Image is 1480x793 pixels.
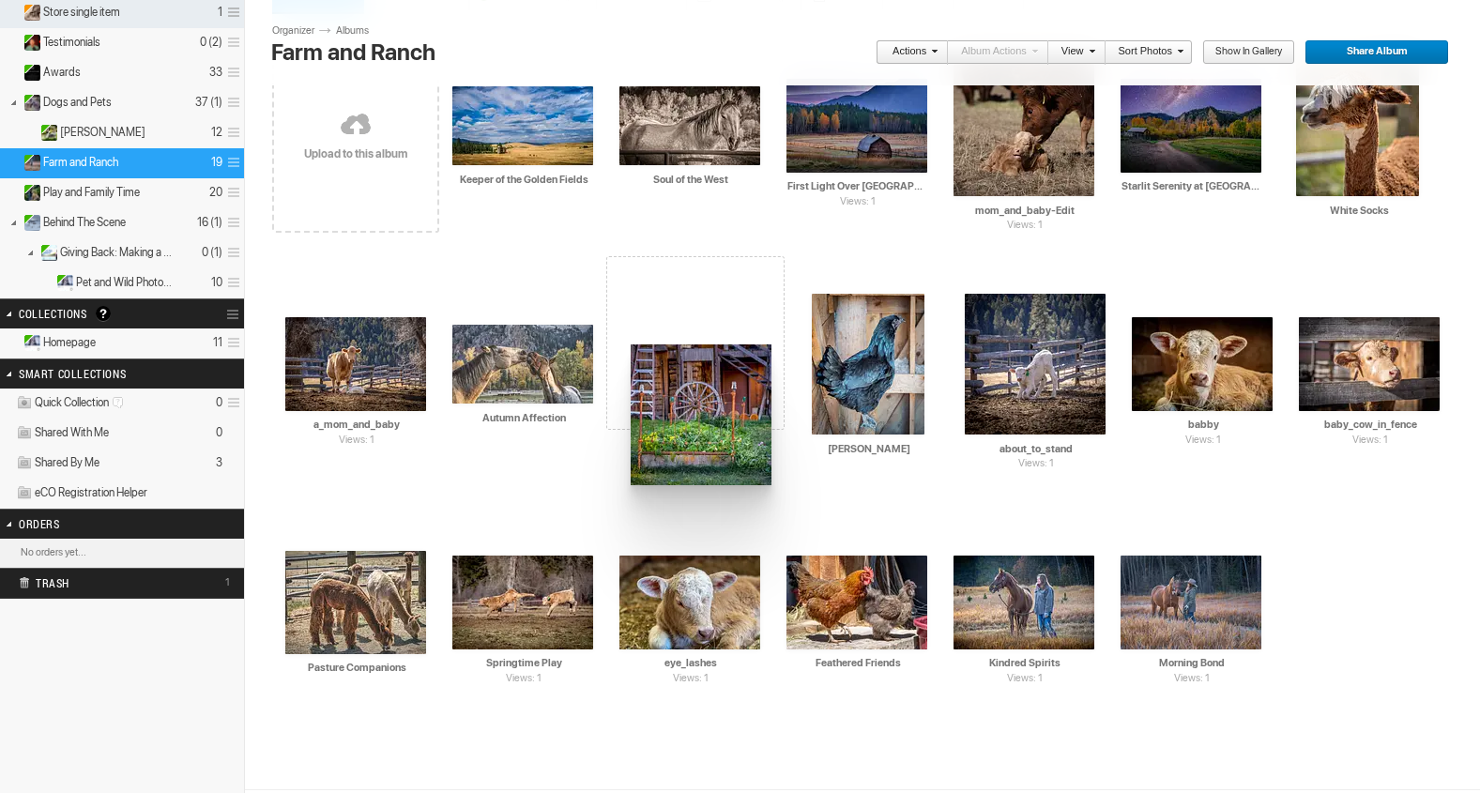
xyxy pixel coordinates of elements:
a: Expand [2,335,20,349]
span: Views: 1 [954,218,1096,234]
span: Show in Gallery [1202,40,1282,65]
a: Expand [2,35,20,49]
img: ico_album_coll.png [16,425,33,441]
input: Soul of the West [619,171,762,188]
b: No orders yet... [21,546,86,558]
h2: Collections [19,299,176,328]
img: 20250801_Mulholland_41893-Edit-Edit.webp [812,294,924,435]
img: mom_and_baby-Edit.webp [954,55,1094,196]
a: View [1048,40,1095,65]
img: 7R47200_LuminarNeo-edit.webp [786,79,927,173]
a: Collapse [2,155,20,169]
span: Views: 1 [1121,671,1263,687]
input: Pasture Companions [285,660,428,677]
img: baby_cow_in_fence.webp [1299,317,1440,411]
span: Homepage [43,335,96,350]
img: ico_album_quick.png [16,395,33,411]
span: Views: 1 [619,671,762,687]
span: Awards [43,65,81,80]
ins: Public Album [16,185,41,201]
a: Collapse [17,240,43,264]
a: Collection Options [226,301,244,328]
span: Views: 1 [965,456,1107,472]
span: Quick Collection [35,395,130,410]
span: Shared With Me [35,425,109,440]
ins: Public Album [33,245,58,261]
input: Kindred Spirits [954,655,1096,672]
ins: Public Album [16,35,41,51]
input: mom_and_baby-Edit [954,202,1096,219]
input: Fields_of_Gold [452,171,595,188]
input: eye_lashes [619,655,762,672]
a: Show in Gallery [1202,40,1295,65]
span: Store single item [43,5,120,20]
span: eCO Registration Helper [35,485,147,500]
h2: Smart Collections [19,359,176,388]
span: Views: 1 [954,671,1096,687]
a: Expand [19,120,37,134]
span: Dogs and Pets [43,95,112,110]
a: Album Actions [948,40,1038,65]
img: 20250801_Mulholland_42060_LuminarNeo-edit.webp [1296,55,1419,196]
span: Views: 1 [1299,433,1442,449]
ins: Public Collection [16,335,41,351]
span: Views: 1 [1132,433,1274,449]
img: 20221013_Mulholland_07622_LuminarNeo-edit.webp [631,344,771,485]
ins: Public Album [16,155,41,171]
input: First Light Over Glacier Ranch [786,178,929,195]
a: Expand [2,65,20,79]
input: about_to_stand [965,440,1107,457]
input: baby_cow_in_fence [1299,417,1442,434]
span: Reggie [60,125,145,140]
span: Giving Back: Making a Difference... [60,245,175,260]
img: babby.webp [1132,317,1273,411]
img: 20221013_Mulholland_-2.webp [1121,79,1261,173]
ins: Public Album [16,215,41,231]
input: Starlit Serenity at Rock Creek [1121,178,1263,195]
a: Albums [331,23,388,38]
span: Play and Family Time [43,185,140,200]
img: 20221012_Mulholland_07211_LuminarNeo-edit.webp [452,325,593,404]
img: Fields_of_Gold.webp [452,86,593,165]
img: sue_and_poppy.webp [954,556,1094,649]
span: Farm and Ranch [43,155,118,170]
ins: Public Album [33,125,58,141]
input: a_mom_and_baby [285,417,428,434]
span: Behind The Scene [43,215,126,230]
ins: Public Album [16,95,41,111]
input: Springtime Play [452,655,595,672]
input: Autumn Affection [452,409,595,426]
img: ico_album_coll.png [16,485,33,501]
a: Actions [876,40,938,65]
img: horse_in_field.webp [1121,556,1261,649]
a: Sort Photos [1106,40,1183,65]
span: Share Album [1305,40,1436,65]
ins: Public Album [16,65,41,81]
img: bucking-Edit.webp [452,556,593,649]
ins: Public Album [49,275,74,291]
img: 20250801_Mulholland_42339.webp [786,556,927,649]
img: ico_album_coll.png [16,455,33,471]
span: Shared By Me [35,455,99,470]
span: Views: 1 [786,194,929,210]
span: Views: 1 [452,671,595,687]
input: Morning Bond [1121,655,1263,672]
input: Verna Mae [798,440,940,457]
a: Expand [2,185,20,199]
a: Expand [35,270,53,284]
img: a_mom_and_baby.webp [285,317,426,411]
a: Expand [2,5,20,19]
h2: Orders [19,510,176,538]
img: 20250801_Mulholland_42160-Edit.webp [285,551,426,654]
input: White Socks [1288,202,1430,219]
img: 20221012_Mulholland_07242_LuminarNeo-edit-Edit.webp [619,86,760,165]
span: Views: 1 [285,433,428,449]
input: babby [1132,417,1274,434]
img: eye_lashes.webp [619,556,760,649]
input: Feathered Friends [786,655,929,672]
ins: Unlisted Album [16,5,41,21]
img: about_to_stand.webp [965,294,1106,435]
span: Testimonials [43,35,100,50]
h2: Trash [19,569,193,597]
span: Pet and Wild Photography [76,275,175,290]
